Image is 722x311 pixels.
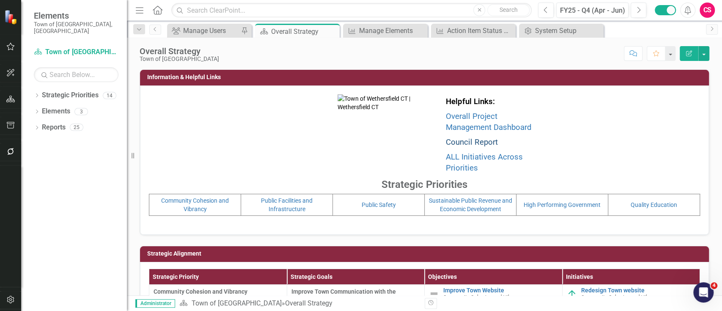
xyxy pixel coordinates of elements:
[34,67,118,82] input: Search Below...
[169,25,239,36] a: Manage Users
[559,6,626,16] div: FY25 - Q4 (Apr - Jun)
[567,289,577,299] img: On Target
[140,56,219,62] div: Town of [GEOGRAPHIC_DATA]
[487,4,530,16] button: Search
[4,10,19,25] img: ClearPoint Strategy
[34,21,118,35] small: Town of [GEOGRAPHIC_DATA], [GEOGRAPHIC_DATA]
[446,112,532,132] a: Overall Project Management Dashboard
[447,25,513,36] div: Action Item Status Snapshot
[443,294,523,300] span: Community Cohesion and Vibrancy
[382,179,467,190] strong: Strategic Priorities
[42,107,70,116] a: Elements
[446,97,495,106] strong: Helpful Links:
[74,108,88,115] div: 3
[271,26,338,37] div: Overall Strategy
[285,299,332,307] div: Overall Strategy
[425,285,563,303] td: Double-Click to Edit Right Click for Context Menu
[154,288,247,295] span: Community Cohesion and Vibrancy
[34,11,118,21] span: Elements
[521,25,601,36] a: System Setup
[183,25,239,36] div: Manage Users
[429,289,439,299] img: Not Defined
[700,3,715,18] button: CS
[147,250,705,257] h3: Strategic Alignment
[70,124,83,131] div: 25
[711,282,717,289] span: 4
[562,285,700,303] td: Double-Click to Edit Right Click for Context Menu
[135,299,175,308] span: Administrator
[631,201,677,208] a: Quality Education
[524,201,601,208] a: High Performing Government
[179,299,418,308] div: »
[362,201,396,208] a: Public Safety
[161,197,229,212] a: Community Cohesion and Vibrancy
[433,25,513,36] a: Action Item Status Snapshot
[446,152,523,173] a: ALL Initiatives Across Priorities
[429,197,512,212] a: Sustainable Public Revenue and Economic Development
[191,299,281,307] a: Town of [GEOGRAPHIC_DATA]
[500,6,518,13] span: Search
[556,3,629,18] button: FY25 - Q4 (Apr - Jun)
[34,47,118,57] a: Town of [GEOGRAPHIC_DATA]
[535,25,601,36] div: System Setup
[338,94,418,175] img: Town of Wethersfield CT | Wethersfield CT
[103,92,116,99] div: 14
[443,287,558,294] a: Improve Town Website
[261,197,313,212] a: Public Facilities and Infrastructure
[42,123,66,132] a: Reports
[693,282,714,303] iframe: Intercom live chat
[140,47,219,56] div: Overall Strategy
[147,74,705,80] h3: Information & Helpful Links
[291,287,420,304] span: Improve Town Communication with the Community
[42,91,99,100] a: Strategic Priorities
[446,138,498,147] a: Council Report
[581,294,661,300] span: Community Cohesion and Vibrancy
[581,287,696,294] a: Redesign Town website
[171,3,532,18] input: Search ClearPoint...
